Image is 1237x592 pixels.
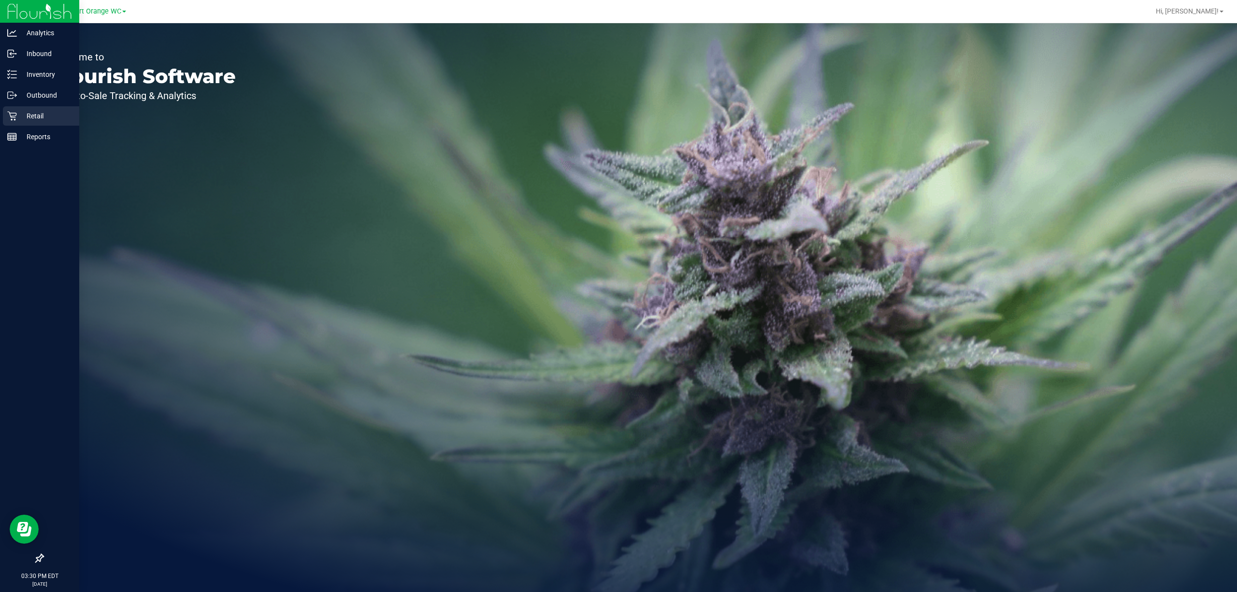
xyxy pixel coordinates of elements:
p: Outbound [17,89,75,101]
inline-svg: Reports [7,132,17,142]
span: Port Orange WC [71,7,121,15]
inline-svg: Outbound [7,90,17,100]
p: [DATE] [4,580,75,588]
inline-svg: Analytics [7,28,17,38]
p: Flourish Software [52,67,236,86]
p: Inbound [17,48,75,59]
inline-svg: Retail [7,111,17,121]
p: Inventory [17,69,75,80]
p: 03:30 PM EDT [4,572,75,580]
iframe: Resource center [10,515,39,544]
span: Hi, [PERSON_NAME]! [1156,7,1219,15]
inline-svg: Inbound [7,49,17,58]
p: Seed-to-Sale Tracking & Analytics [52,91,236,101]
p: Reports [17,131,75,143]
p: Analytics [17,27,75,39]
p: Welcome to [52,52,236,62]
p: Retail [17,110,75,122]
inline-svg: Inventory [7,70,17,79]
